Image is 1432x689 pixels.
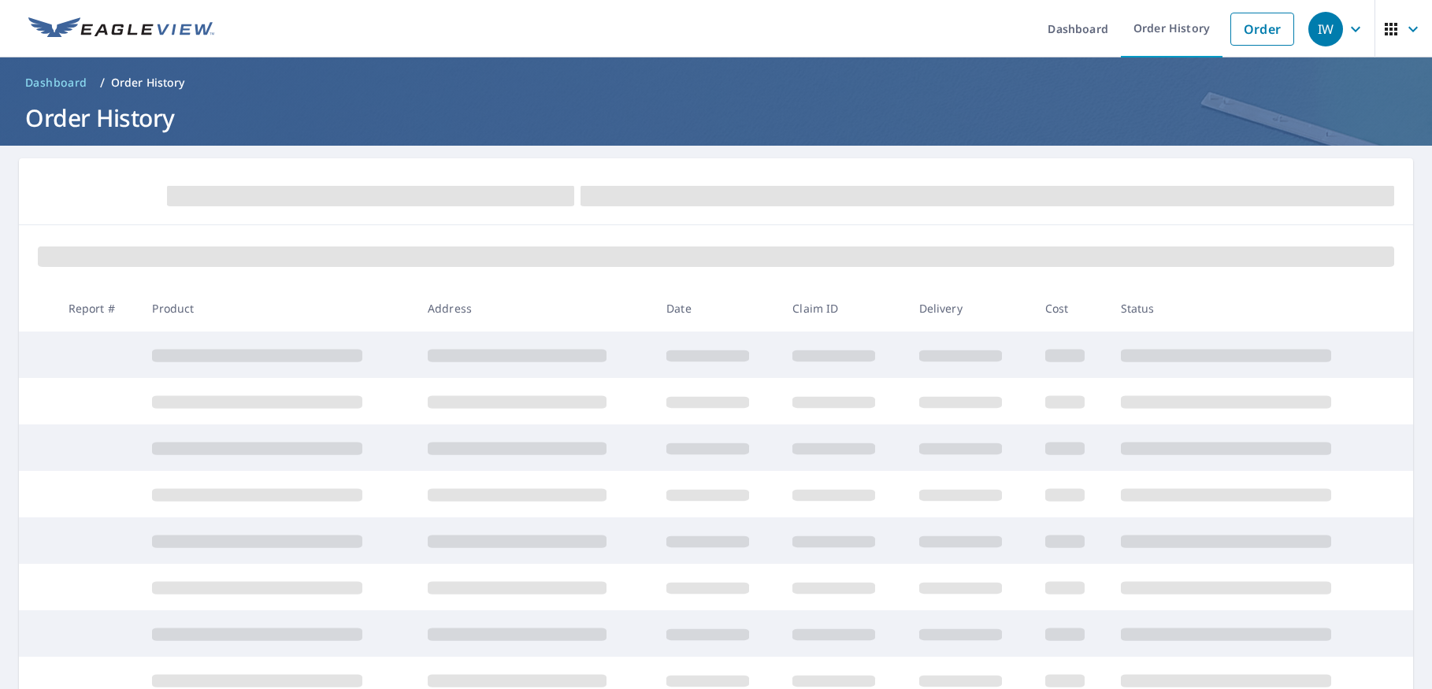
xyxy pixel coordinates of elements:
div: IW [1308,12,1343,46]
h1: Order History [19,102,1413,134]
th: Delivery [907,285,1033,332]
th: Status [1108,285,1384,332]
th: Product [139,285,415,332]
th: Claim ID [780,285,906,332]
img: EV Logo [28,17,214,41]
nav: breadcrumb [19,70,1413,95]
li: / [100,73,105,92]
th: Address [415,285,654,332]
th: Report # [56,285,140,332]
a: Dashboard [19,70,94,95]
a: Order [1230,13,1294,46]
th: Date [654,285,780,332]
span: Dashboard [25,75,87,91]
th: Cost [1033,285,1108,332]
p: Order History [111,75,185,91]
